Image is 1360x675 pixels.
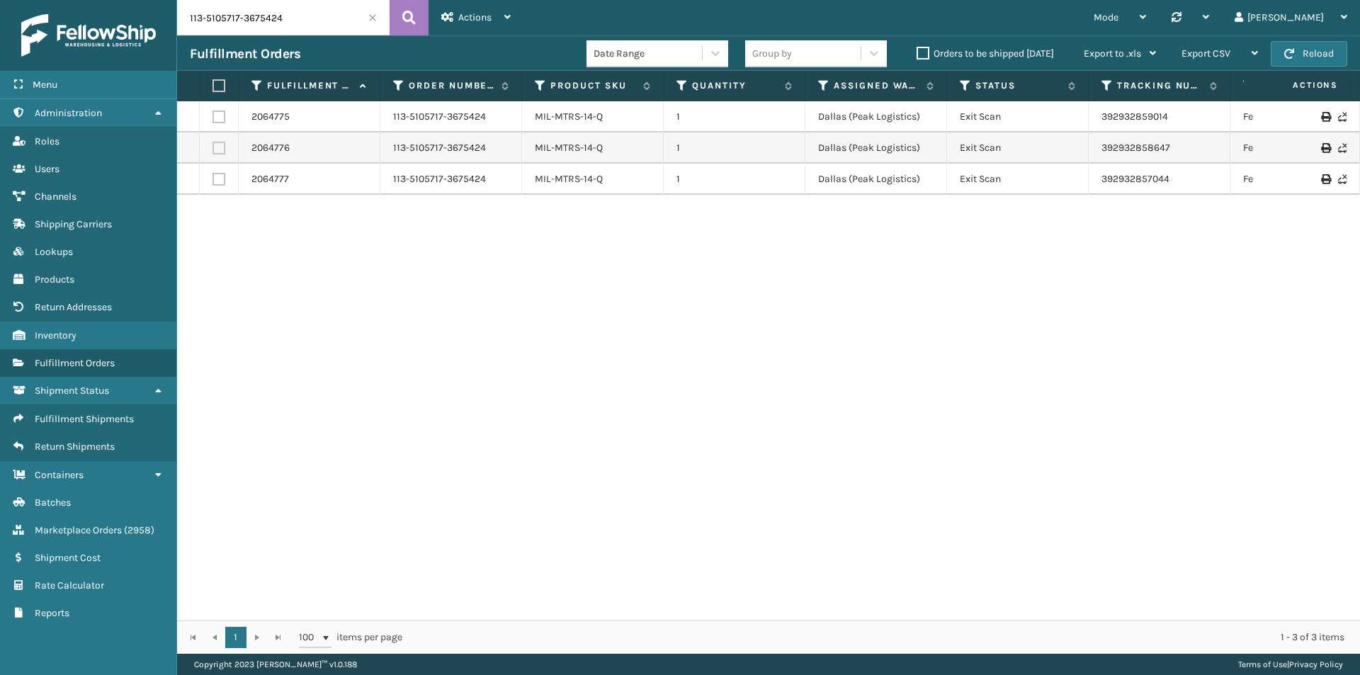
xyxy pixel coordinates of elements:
[35,385,109,397] span: Shipment Status
[35,163,59,175] span: Users
[35,579,104,591] span: Rate Calculator
[35,497,71,509] span: Batches
[1338,174,1347,184] i: Never Shipped
[535,110,603,123] a: MIL-MTRS-14-Q
[664,101,805,132] td: 1
[35,524,122,536] span: Marketplace Orders
[1238,659,1287,669] a: Terms of Use
[1248,74,1347,97] span: Actions
[975,79,1061,92] label: Status
[194,654,357,675] p: Copyright 2023 [PERSON_NAME]™ v 1.0.188
[35,607,69,619] span: Reports
[35,413,134,425] span: Fulfillment Shipments
[299,627,402,648] span: items per page
[1181,47,1230,59] span: Export CSV
[299,630,320,645] span: 100
[1101,173,1169,185] a: 392932857044
[664,164,805,195] td: 1
[35,441,115,453] span: Return Shipments
[35,246,73,258] span: Lookups
[393,110,486,124] a: 113-5105717-3675424
[947,164,1089,195] td: Exit Scan
[33,79,57,91] span: Menu
[917,47,1054,59] label: Orders to be shipped [DATE]
[834,79,919,92] label: Assigned Warehouse
[35,357,115,369] span: Fulfillment Orders
[422,630,1344,645] div: 1 - 3 of 3 items
[1321,174,1330,184] i: Print Label
[35,469,84,481] span: Containers
[947,132,1089,164] td: Exit Scan
[1238,654,1343,675] div: |
[393,141,486,155] a: 113-5105717-3675424
[35,329,76,341] span: Inventory
[124,524,154,536] span: ( 2958 )
[409,79,494,92] label: Order Number
[35,191,76,203] span: Channels
[35,301,112,313] span: Return Addresses
[35,218,112,230] span: Shipping Carriers
[947,101,1089,132] td: Exit Scan
[35,107,102,119] span: Administration
[1101,142,1170,154] a: 392932858647
[393,172,486,186] a: 113-5105717-3675424
[251,110,290,124] a: 2064775
[225,627,246,648] a: 1
[692,79,778,92] label: Quantity
[752,46,792,61] div: Group by
[35,135,59,147] span: Roles
[1321,143,1330,153] i: Print Label
[805,101,947,132] td: Dallas (Peak Logistics)
[805,164,947,195] td: Dallas (Peak Logistics)
[458,11,492,23] span: Actions
[594,46,703,61] div: Date Range
[35,552,101,564] span: Shipment Cost
[1271,41,1347,67] button: Reload
[535,173,603,185] a: MIL-MTRS-14-Q
[664,132,805,164] td: 1
[267,79,353,92] label: Fulfillment Order Id
[1338,143,1347,153] i: Never Shipped
[1289,659,1343,669] a: Privacy Policy
[1094,11,1118,23] span: Mode
[805,132,947,164] td: Dallas (Peak Logistics)
[1321,112,1330,122] i: Print Label
[35,273,74,285] span: Products
[1117,79,1203,92] label: Tracking Number
[190,45,300,62] h3: Fulfillment Orders
[1084,47,1141,59] span: Export to .xls
[251,141,290,155] a: 2064776
[251,172,289,186] a: 2064777
[21,14,156,57] img: logo
[550,79,636,92] label: Product SKU
[535,142,603,154] a: MIL-MTRS-14-Q
[1101,110,1168,123] a: 392932859014
[1338,112,1347,122] i: Never Shipped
